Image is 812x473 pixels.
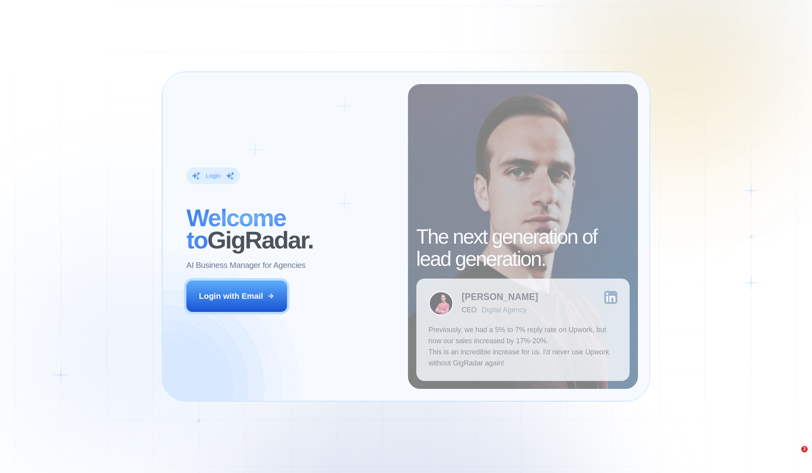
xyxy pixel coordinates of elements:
[462,292,538,302] div: [PERSON_NAME]
[416,226,630,271] h2: The next generation of lead generation.
[206,172,220,180] div: Login
[186,204,286,254] span: Welcome to
[785,446,804,465] iframe: Intercom live chat
[186,281,287,312] button: Login with Email
[482,306,527,314] div: Digital Agency
[462,306,477,314] div: CEO
[186,207,396,252] h2: ‍ GigRadar.
[801,446,808,452] span: 2
[199,290,263,302] div: Login with Email
[429,324,618,369] p: Previously, we had a 5% to 7% reply rate on Upwork, but now our sales increased by 17%-20%. This ...
[186,260,305,271] p: AI Business Manager for Agencies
